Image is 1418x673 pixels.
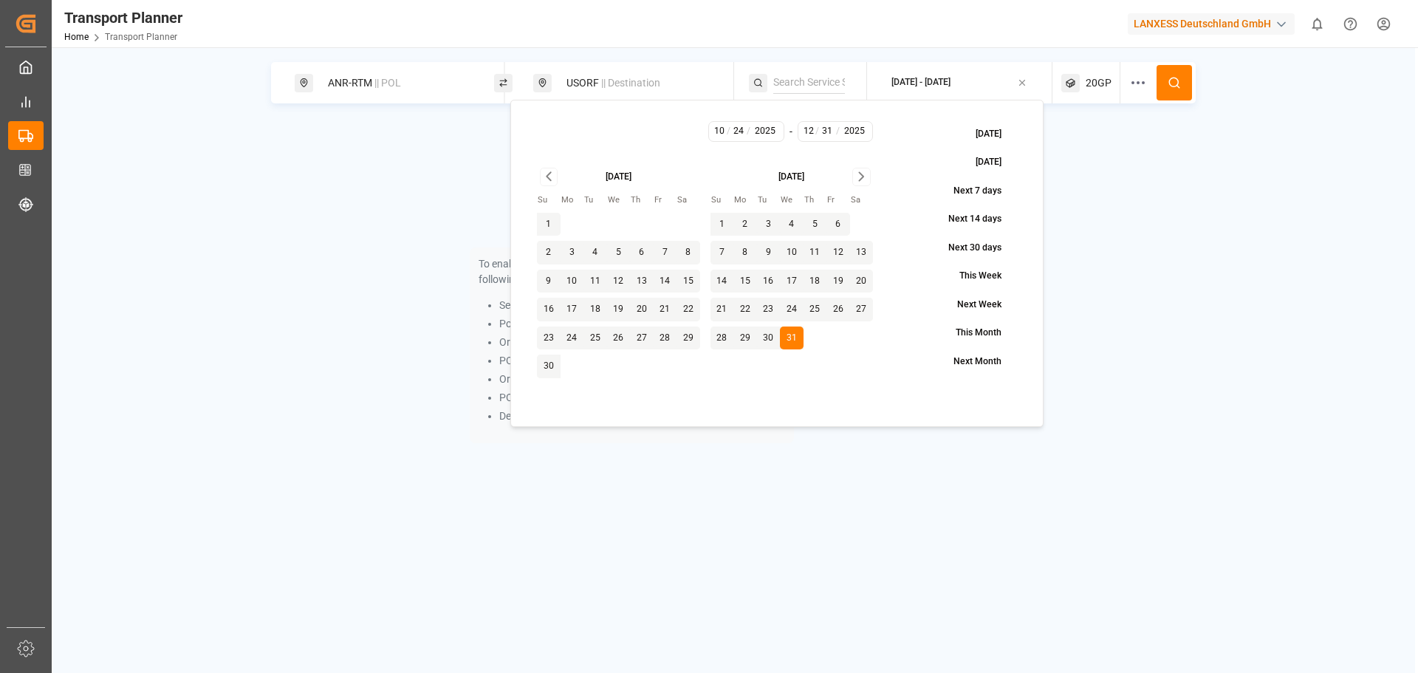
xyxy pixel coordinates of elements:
[64,32,89,42] a: Home
[804,298,827,321] button: 25
[804,213,827,236] button: 5
[607,270,631,293] button: 12
[499,316,785,332] li: Port Pair
[733,327,757,350] button: 29
[747,125,750,138] span: /
[757,327,781,350] button: 30
[914,207,1017,233] button: Next 14 days
[630,194,654,208] th: Thursday
[499,335,785,350] li: Origin and Destination
[780,213,804,236] button: 4
[677,241,700,264] button: 8
[850,194,874,208] th: Saturday
[804,241,827,264] button: 11
[826,194,850,208] th: Friday
[778,171,804,184] div: [DATE]
[815,125,819,138] span: /
[583,270,607,293] button: 11
[733,194,757,208] th: Monday
[780,327,804,350] button: 31
[630,327,654,350] button: 27
[677,194,700,208] th: Saturday
[558,69,717,97] div: USORF
[757,298,781,321] button: 23
[712,125,727,138] input: M
[780,194,804,208] th: Wednesday
[499,353,785,369] li: POL and Service String
[537,298,561,321] button: 16
[801,125,816,138] input: M
[537,213,561,236] button: 1
[925,264,1017,290] button: This Week
[607,241,631,264] button: 5
[773,72,845,94] input: Search Service String
[583,194,607,208] th: Tuesday
[630,270,654,293] button: 13
[710,270,734,293] button: 14
[780,270,804,293] button: 17
[914,235,1017,261] button: Next 30 days
[826,270,850,293] button: 19
[923,292,1017,318] button: Next Week
[499,390,785,406] li: POD and Service String
[540,168,558,186] button: Go to previous month
[537,270,561,293] button: 9
[710,194,734,208] th: Sunday
[750,125,781,138] input: YYYY
[942,150,1017,176] button: [DATE]
[561,327,584,350] button: 24
[319,69,479,97] div: ANR-RTM
[733,270,757,293] button: 15
[654,270,677,293] button: 14
[757,241,781,264] button: 9
[1334,7,1367,41] button: Help Center
[730,125,748,138] input: D
[499,372,785,387] li: Origin and Service String
[583,241,607,264] button: 4
[710,298,734,321] button: 21
[583,298,607,321] button: 18
[780,241,804,264] button: 10
[654,241,677,264] button: 7
[780,298,804,321] button: 24
[757,213,781,236] button: 3
[677,327,700,350] button: 29
[499,298,785,313] li: Service String
[561,298,584,321] button: 17
[677,270,700,293] button: 15
[606,171,631,184] div: [DATE]
[818,125,837,138] input: D
[583,327,607,350] button: 25
[826,298,850,321] button: 26
[919,178,1017,204] button: Next 7 days
[942,121,1017,147] button: [DATE]
[852,168,871,186] button: Go to next month
[790,121,792,142] div: -
[804,270,827,293] button: 18
[630,241,654,264] button: 6
[1086,75,1112,91] span: 20GP
[1128,13,1295,35] div: LANXESS Deutschland GmbH
[733,298,757,321] button: 22
[876,69,1044,98] button: [DATE] - [DATE]
[537,241,561,264] button: 2
[479,256,785,287] p: To enable searching, add ETA, ETD, containerType and one of the following:
[561,241,584,264] button: 3
[804,194,827,208] th: Thursday
[64,7,182,29] div: Transport Planner
[826,241,850,264] button: 12
[757,270,781,293] button: 16
[710,241,734,264] button: 7
[537,355,561,378] button: 30
[601,77,660,89] span: || Destination
[710,213,734,236] button: 1
[757,194,781,208] th: Tuesday
[850,270,874,293] button: 20
[891,76,951,89] div: [DATE] - [DATE]
[630,298,654,321] button: 20
[677,298,700,321] button: 22
[374,77,401,89] span: || POL
[537,194,561,208] th: Sunday
[836,125,840,138] span: /
[919,349,1017,375] button: Next Month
